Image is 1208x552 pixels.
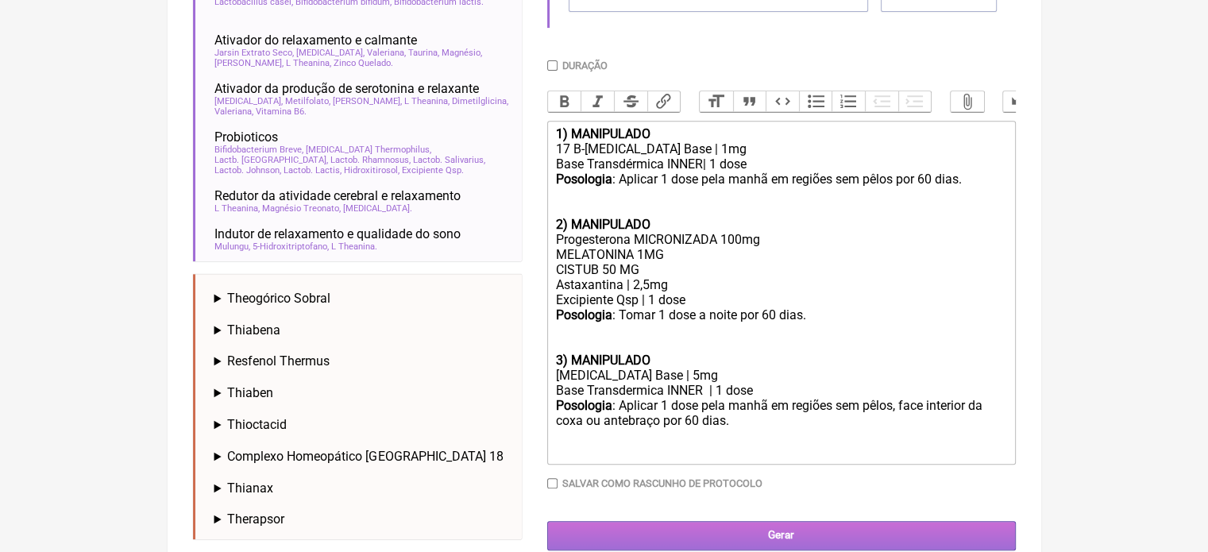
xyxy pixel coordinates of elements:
[227,322,280,338] span: Thiabena
[408,48,439,58] span: Taurina
[413,155,485,165] span: Lactob. Salivarius
[214,165,281,176] span: Lactob. Johnson
[227,511,284,527] span: Therapsor
[343,203,412,214] span: [MEDICAL_DATA]
[898,91,932,112] button: Increase Level
[555,126,650,141] strong: 1) MANIPULADO
[555,353,650,368] strong: 3) MANIPULADO
[256,106,307,117] span: Vitamina B6
[286,58,331,68] span: L Theanina
[253,241,329,252] span: 5-Hidroxitriptofano
[284,165,342,176] span: Lactob. Lactis
[214,226,461,241] span: Indutor de relaxamento e qualidade do sono
[330,155,411,165] span: Lactob. Rhamnosus
[214,291,509,306] summary: Theogórico Sobral
[404,96,450,106] span: L Theanina
[262,203,341,214] span: Magnésio Treonato
[214,155,328,165] span: Lactb. [GEOGRAPHIC_DATA]
[214,188,461,203] span: Redutor da atividade cerebral e relaxamento
[614,91,647,112] button: Strikethrough
[214,203,260,214] span: L Theanina
[227,417,287,432] span: Thioctacid
[647,91,681,112] button: Link
[214,481,509,496] summary: Thianax
[367,48,406,58] span: Valeriana
[832,91,865,112] button: Numbers
[402,165,464,176] span: Excipiente Qsp
[214,353,509,369] summary: Resfenol Thermus
[214,48,294,58] span: Jarsin Extrato Seco
[1003,91,1036,112] button: Undo
[214,106,253,117] span: Valeriana
[766,91,799,112] button: Code
[214,449,509,464] summary: Complexo Homeopático [GEOGRAPHIC_DATA] 18
[581,91,614,112] button: Italic
[555,141,1006,156] div: 17 B-[MEDICAL_DATA] Base | 1mg
[548,91,581,112] button: Bold
[227,449,503,464] span: Complexo Homeopático [GEOGRAPHIC_DATA] 18
[555,217,650,232] strong: 2) MANIPULADO
[214,241,250,252] span: Mulungu
[214,145,303,155] span: Bifidobacterium Breve
[214,417,509,432] summary: Thioctacid
[442,48,482,58] span: Magnésio
[555,156,1006,172] div: Base Transdérmica INNER| 1 dose
[227,385,273,400] span: Thiaben
[344,165,399,176] span: Hidroxitirosol
[555,383,1006,398] div: Base Transdermica INNER | 1 dose
[227,353,330,369] span: Resfenol Thermus
[555,398,612,413] strong: Posologia
[562,477,762,489] label: Salvar como rascunho de Protocolo
[227,481,273,496] span: Thianax
[700,91,733,112] button: Heading
[799,91,832,112] button: Bullets
[555,307,1006,353] div: : Tomar 1 dose a noite por 60 dias.
[555,368,1006,383] div: [MEDICAL_DATA] Base | 5mg
[555,172,612,187] strong: Posologia
[555,292,1006,307] div: Excipiente Qsp | 1 dose
[865,91,898,112] button: Decrease Level
[334,58,393,68] span: Zinco Quelado
[951,91,984,112] button: Attach Files
[214,385,509,400] summary: Thiaben
[214,58,284,68] span: [PERSON_NAME]
[555,232,1006,292] div: Progesterona MICRONIZADA 100mg MELATONINA 1MG CISTUB 50 MG Astaxantina | 2,5mg
[452,96,508,106] span: Dimetilglicina
[555,307,612,322] strong: Posologia
[285,96,330,106] span: Metilfolato
[331,241,377,252] span: L Theanina
[214,81,479,96] span: Ativador da produção de serotonina e relaxante
[562,60,608,71] label: Duração
[214,511,509,527] summary: Therapsor
[555,398,1006,458] div: : Aplicar 1 dose pela manhã em regiões sem pêlos, face interior da coxa ou antebraço por 60 dias.
[555,172,1006,217] div: : Aplicar 1 dose pela manhã em regiões sem pêlos por 60 dias.
[306,145,431,155] span: [MEDICAL_DATA] Thermophilus
[296,48,365,58] span: [MEDICAL_DATA]
[214,33,417,48] span: Ativador do relaxamento e calmante
[227,291,330,306] span: Theogórico Sobral
[214,322,509,338] summary: Thiabena
[214,129,278,145] span: Probioticos
[733,91,766,112] button: Quote
[547,521,1016,550] input: Gerar
[214,96,283,106] span: [MEDICAL_DATA]
[333,96,402,106] span: [PERSON_NAME]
